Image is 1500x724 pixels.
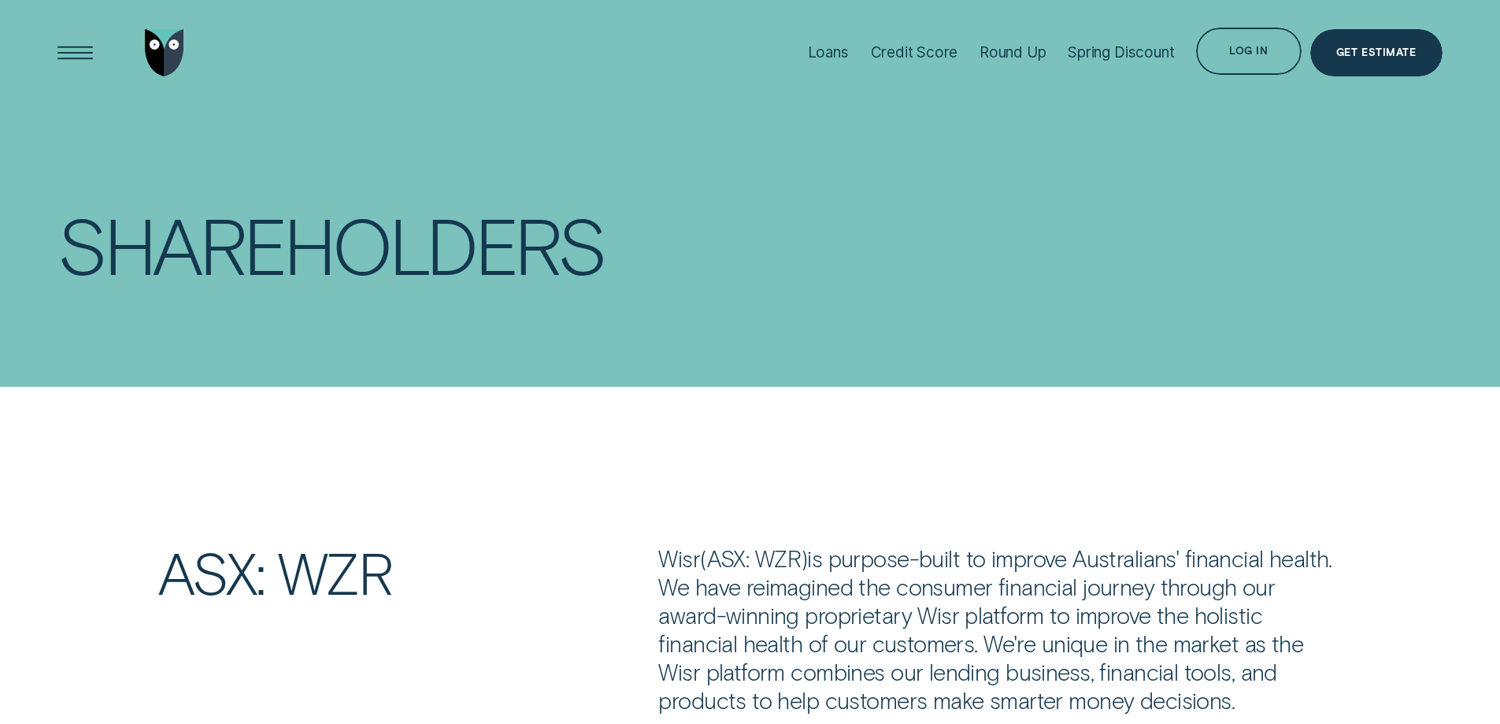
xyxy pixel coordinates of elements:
img: Wisr [145,29,184,76]
div: Credit Score [871,43,958,61]
div: Shareholders [57,207,604,280]
span: ) [801,544,807,572]
span: ( [700,544,706,572]
a: Get Estimate [1310,29,1443,76]
div: Round Up [980,43,1046,61]
h2: ASX: WZR [149,544,650,600]
p: Wisr ASX: WZR is purpose-built to improve Australians' financial health. We have reimagined the c... [658,544,1342,715]
div: Spring Discount [1068,43,1174,61]
h1: Shareholders [57,207,727,280]
button: Log in [1196,28,1301,75]
div: Loans [808,43,849,61]
button: Open Menu [52,29,99,76]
